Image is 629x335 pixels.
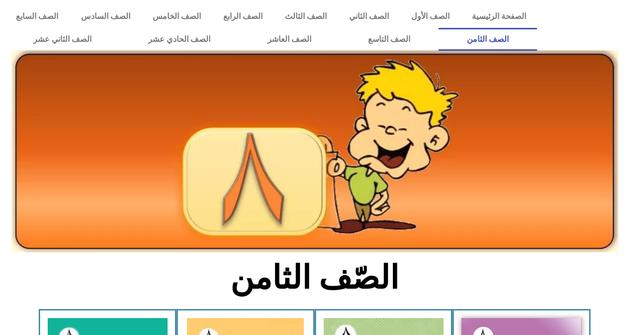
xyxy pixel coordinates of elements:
a: الصف الأول [400,5,460,28]
a: الصف الرابع [212,5,273,28]
a: الصف الثاني [338,5,400,28]
a: الصف الثامن [439,28,537,51]
a: الصف الثالث [273,5,338,28]
a: الصف التاسع [340,28,439,51]
a: الصف السابع [5,5,70,28]
a: الصف الخامس [141,5,212,28]
a: الصف السادس [70,5,141,28]
a: الصف العاشر [239,28,340,51]
h2: الصّف الثامن [150,258,479,297]
a: الصفحة الرئيسية [460,5,537,28]
a: الصف الحادي عشر [120,28,239,51]
a: الصف الثاني عشر [5,28,120,51]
